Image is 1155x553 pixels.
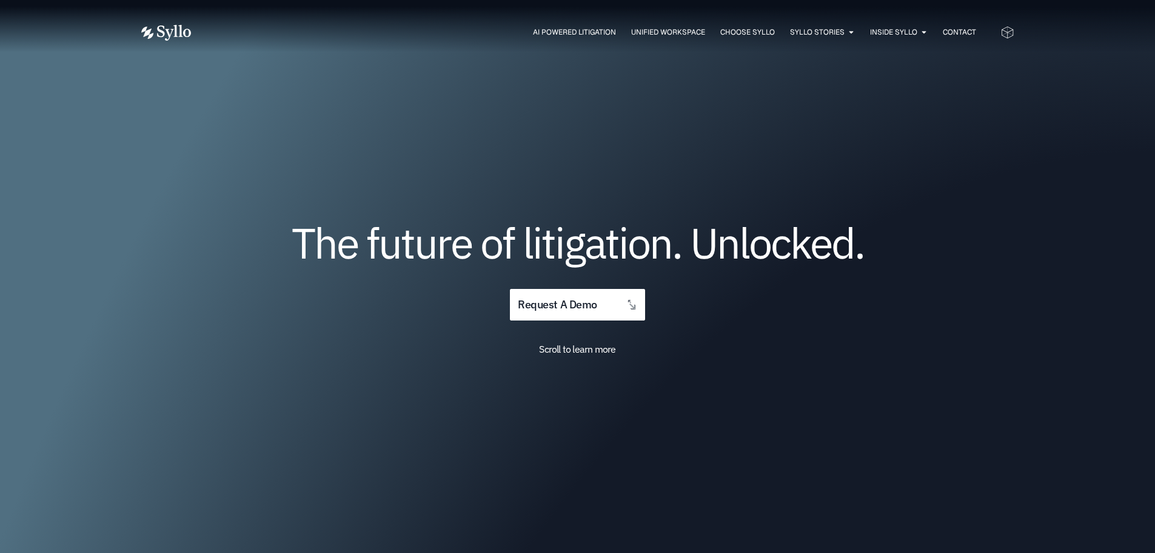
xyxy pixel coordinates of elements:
a: Contact [943,27,976,38]
a: Inside Syllo [870,27,917,38]
a: request a demo [510,289,644,321]
nav: Menu [215,27,976,38]
span: request a demo [518,299,597,311]
a: Unified Workspace [631,27,705,38]
a: AI Powered Litigation [533,27,616,38]
a: Syllo Stories [790,27,845,38]
span: Scroll to learn more [539,343,615,355]
h1: The future of litigation. Unlocked. [214,223,942,263]
img: Vector [141,25,191,41]
a: Choose Syllo [720,27,775,38]
div: Menu Toggle [215,27,976,38]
